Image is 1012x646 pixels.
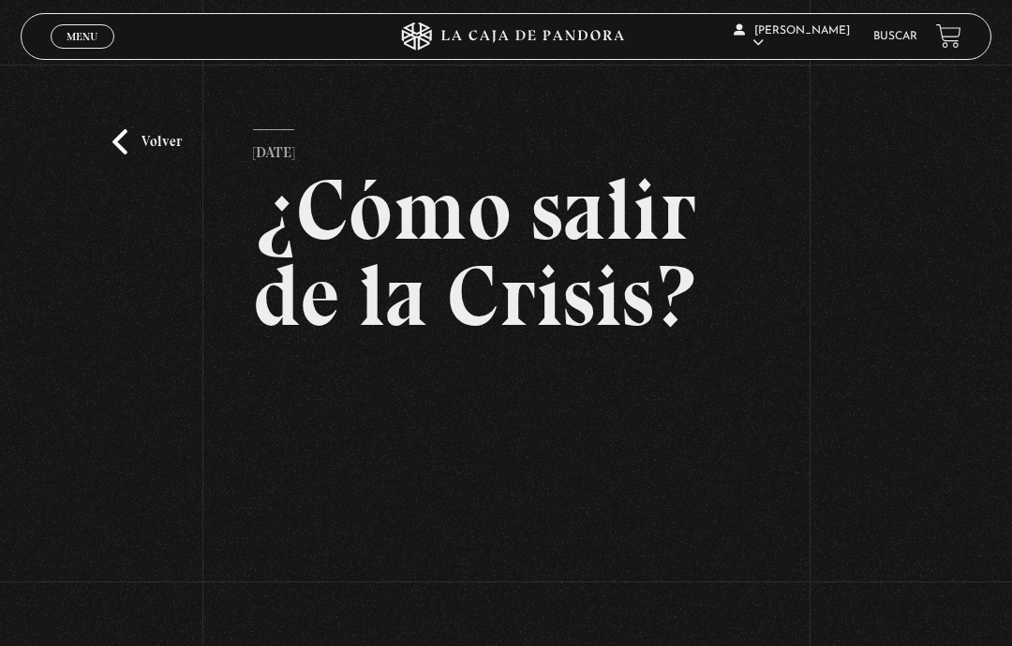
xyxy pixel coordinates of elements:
a: View your shopping cart [936,23,961,49]
a: Volver [112,129,182,154]
a: Buscar [873,31,917,42]
p: [DATE] [253,129,294,167]
h2: ¿Cómo salir de la Crisis? [253,167,758,339]
span: Cerrar [61,47,105,60]
span: Menu [67,31,97,42]
span: [PERSON_NAME] [734,25,850,49]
